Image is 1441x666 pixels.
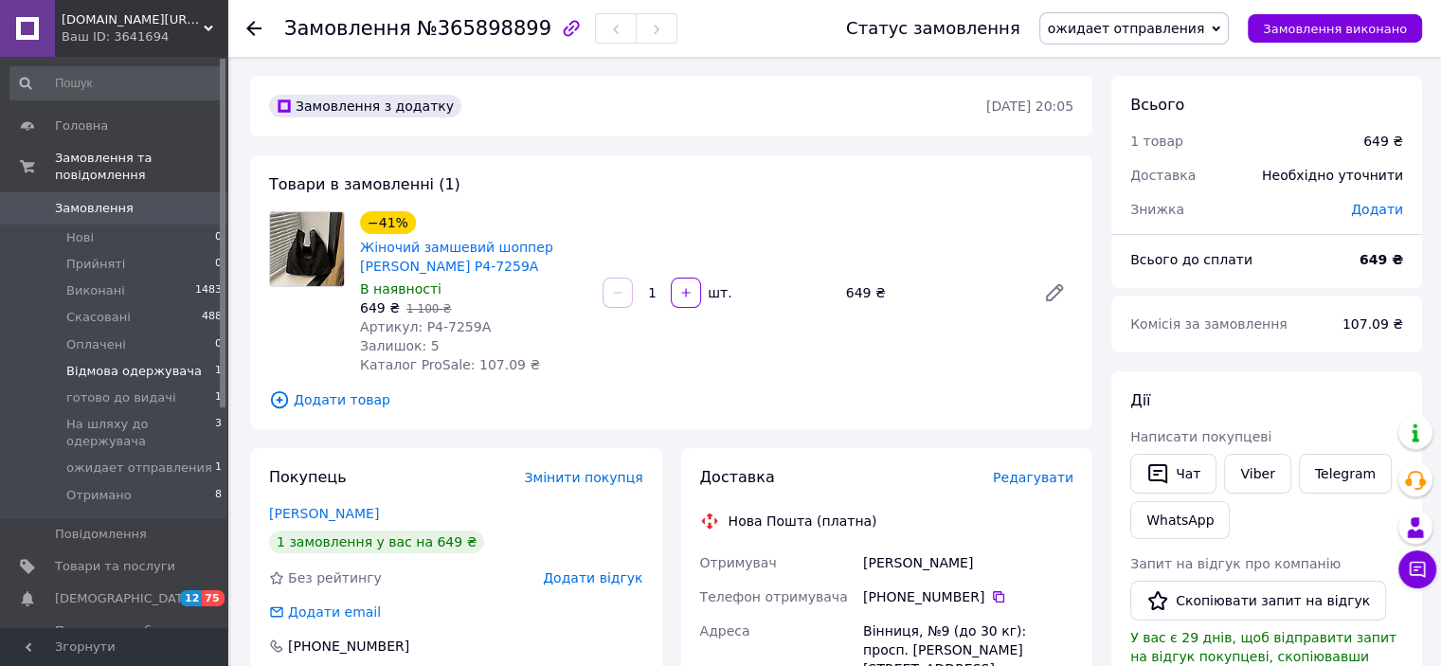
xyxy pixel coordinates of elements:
[846,19,1020,38] div: Статус замовлення
[525,470,643,485] span: Змінити покупця
[703,283,733,302] div: шт.
[66,389,176,406] span: готово до видачі
[66,309,131,326] span: Скасовані
[215,363,222,380] span: 1
[195,282,222,299] span: 1483
[55,622,175,657] span: Показники роботи компанії
[1248,14,1422,43] button: Замовлення виконано
[269,468,347,486] span: Покупець
[1048,21,1205,36] span: ожидает отправления
[66,256,125,273] span: Прийняті
[1251,154,1414,196] div: Необхідно уточнити
[215,229,222,246] span: 0
[66,416,215,450] span: На шляху до одержувача
[269,389,1073,410] span: Додати товар
[1351,202,1403,217] span: Додати
[246,19,261,38] div: Повернутися назад
[286,637,411,656] div: [PHONE_NUMBER]
[215,389,222,406] span: 1
[406,302,451,315] span: 1 100 ₴
[215,487,222,504] span: 8
[288,570,382,585] span: Без рейтингу
[66,487,132,504] span: Отримано
[267,603,383,621] div: Додати email
[269,531,484,553] div: 1 замовлення у вас на 649 ₴
[55,200,134,217] span: Замовлення
[270,212,344,286] img: Жіночий замшевий шоппер Lilly P4-7259A
[700,623,750,639] span: Адреса
[543,570,642,585] span: Додати відгук
[202,309,222,326] span: 488
[360,211,416,234] div: −41%
[1130,454,1216,494] button: Чат
[66,282,125,299] span: Виконані
[269,95,461,117] div: Замовлення з додатку
[1130,391,1150,409] span: Дії
[286,603,383,621] div: Додати email
[1130,252,1252,267] span: Всього до сплати
[1224,454,1290,494] a: Viber
[1398,550,1436,588] button: Чат з покупцем
[1342,316,1403,332] span: 107.09 ₴
[180,590,202,606] span: 12
[269,175,460,193] span: Товари в замовленні (1)
[269,506,379,521] a: [PERSON_NAME]
[202,590,224,606] span: 75
[215,256,222,273] span: 0
[700,468,775,486] span: Доставка
[55,590,195,607] span: [DEMOGRAPHIC_DATA]
[215,459,222,477] span: 1
[1130,556,1341,571] span: Запит на відгук про компанію
[66,459,212,477] span: ожидает отправления
[1036,274,1073,312] a: Редагувати
[986,99,1073,114] time: [DATE] 20:05
[66,363,202,380] span: Відмова одержувача
[1130,581,1386,621] button: Скопіювати запит на відгук
[700,589,848,604] span: Телефон отримувача
[1130,501,1230,539] a: WhatsApp
[360,357,540,372] span: Каталог ProSale: 107.09 ₴
[55,117,108,135] span: Головна
[1130,168,1196,183] span: Доставка
[1130,134,1183,149] span: 1 товар
[62,28,227,45] div: Ваш ID: 3641694
[62,11,204,28] span: mistermo.com.ua/ «Mister Mo»: інтернет-магазин побутових товарів
[1263,22,1407,36] span: Замовлення виконано
[863,587,1073,606] div: [PHONE_NUMBER]
[1360,252,1403,267] b: 649 ₴
[284,17,411,40] span: Замовлення
[360,281,441,297] span: В наявності
[55,558,175,575] span: Товари та послуги
[1130,96,1184,114] span: Всього
[9,66,224,100] input: Пошук
[215,336,222,353] span: 0
[1130,316,1288,332] span: Комісія за замовлення
[724,512,882,531] div: Нова Пошта (платна)
[1363,132,1403,151] div: 649 ₴
[1130,429,1271,444] span: Написати покупцеві
[360,319,491,334] span: Артикул: P4-7259A
[417,17,551,40] span: №365898899
[360,240,553,274] a: Жіночий замшевий шоппер [PERSON_NAME] P4-7259A
[215,416,222,450] span: 3
[993,470,1073,485] span: Редагувати
[55,150,227,184] span: Замовлення та повідомлення
[700,555,777,570] span: Отримувач
[66,336,126,353] span: Оплачені
[66,229,94,246] span: Нові
[1299,454,1392,494] a: Telegram
[1130,202,1184,217] span: Знижка
[360,338,440,353] span: Залишок: 5
[55,526,147,543] span: Повідомлення
[859,546,1077,580] div: [PERSON_NAME]
[838,279,1028,306] div: 649 ₴
[360,300,400,315] span: 649 ₴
